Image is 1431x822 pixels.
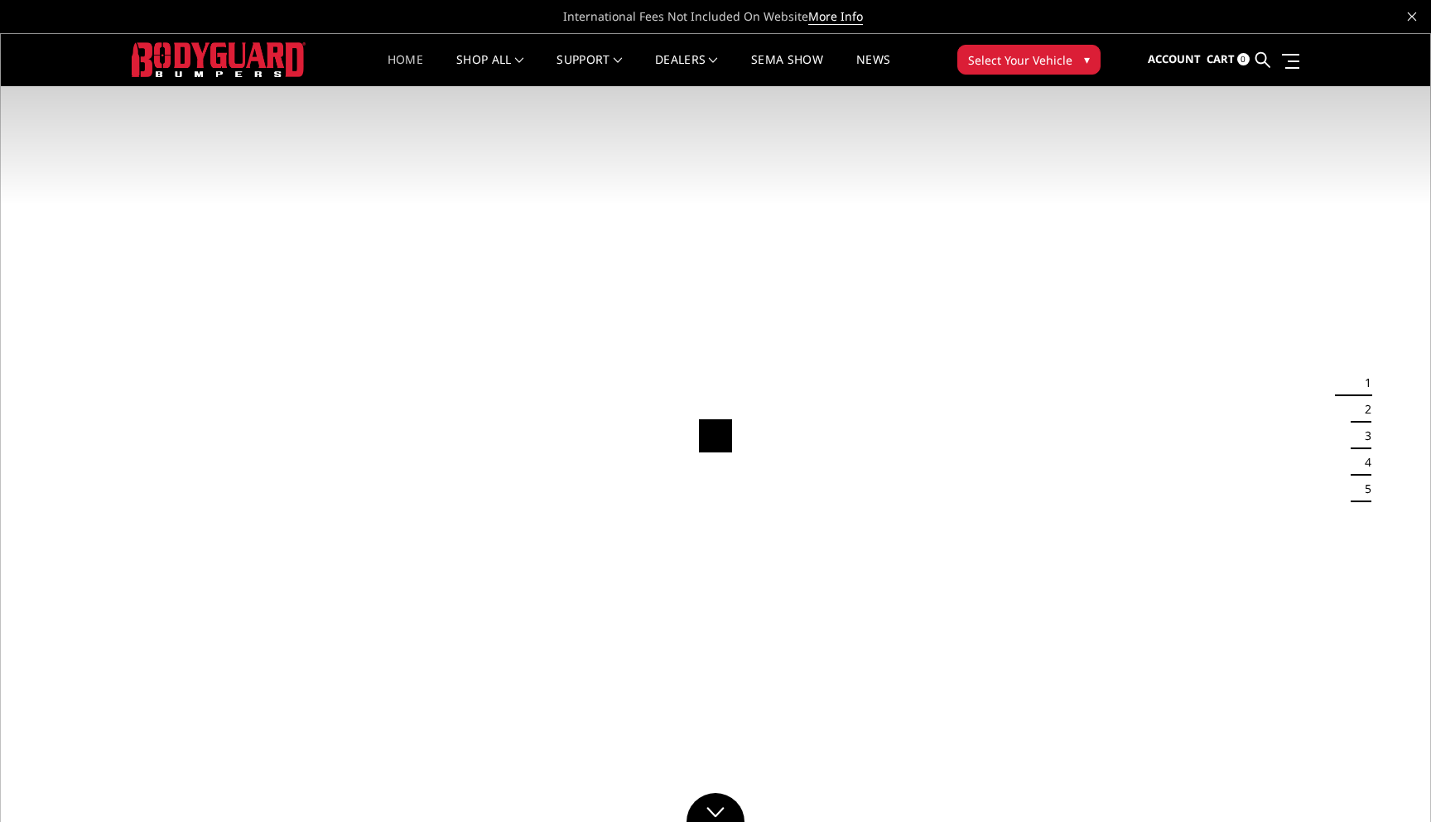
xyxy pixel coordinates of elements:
[856,54,890,86] a: News
[968,51,1072,69] span: Select Your Vehicle
[1237,53,1250,65] span: 0
[687,793,744,822] a: Click to Down
[1148,37,1201,82] a: Account
[1148,51,1201,66] span: Account
[388,54,423,86] a: Home
[1207,37,1250,82] a: Cart 0
[1355,423,1371,449] button: 3 of 5
[1207,51,1235,66] span: Cart
[808,8,863,25] a: More Info
[132,42,306,76] img: BODYGUARD BUMPERS
[751,54,823,86] a: SEMA Show
[1355,370,1371,396] button: 1 of 5
[456,54,523,86] a: shop all
[1355,396,1371,423] button: 2 of 5
[1355,476,1371,502] button: 5 of 5
[957,45,1101,75] button: Select Your Vehicle
[1084,51,1090,68] span: ▾
[1355,449,1371,476] button: 4 of 5
[556,54,622,86] a: Support
[655,54,718,86] a: Dealers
